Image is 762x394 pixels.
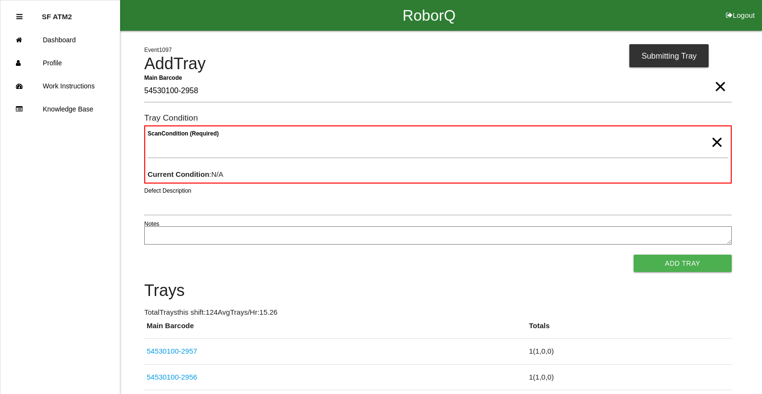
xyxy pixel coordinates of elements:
span: : N/A [148,170,224,178]
b: Main Barcode [144,74,182,81]
a: 54530100-2956 [147,373,197,381]
a: Work Instructions [0,74,120,98]
div: Close [16,5,23,28]
th: Main Barcode [144,320,526,339]
a: Knowledge Base [0,98,120,121]
label: Defect Description [144,186,191,195]
b: Scan Condition (Required) [148,130,219,137]
div: Submitting Tray [629,44,709,67]
h6: Tray Condition [144,113,732,123]
label: Notes [144,220,159,228]
td: 1 ( 1 , 0 , 0 ) [526,364,731,390]
td: 1 ( 1 , 0 , 0 ) [526,339,731,365]
b: Current Condition [148,170,209,178]
p: Total Trays this shift: 124 Avg Trays /Hr: 15.26 [144,307,732,318]
th: Totals [526,320,731,339]
button: Add Tray [634,255,732,272]
a: Profile [0,51,120,74]
span: Clear Input [711,123,723,142]
span: Event 1097 [144,47,172,53]
span: Clear Input [714,67,726,86]
input: Required [144,80,732,102]
h4: Add Tray [144,55,732,73]
h4: Trays [144,282,732,300]
p: SF ATM2 [42,5,72,21]
a: 54530100-2957 [147,347,197,355]
a: Dashboard [0,28,120,51]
